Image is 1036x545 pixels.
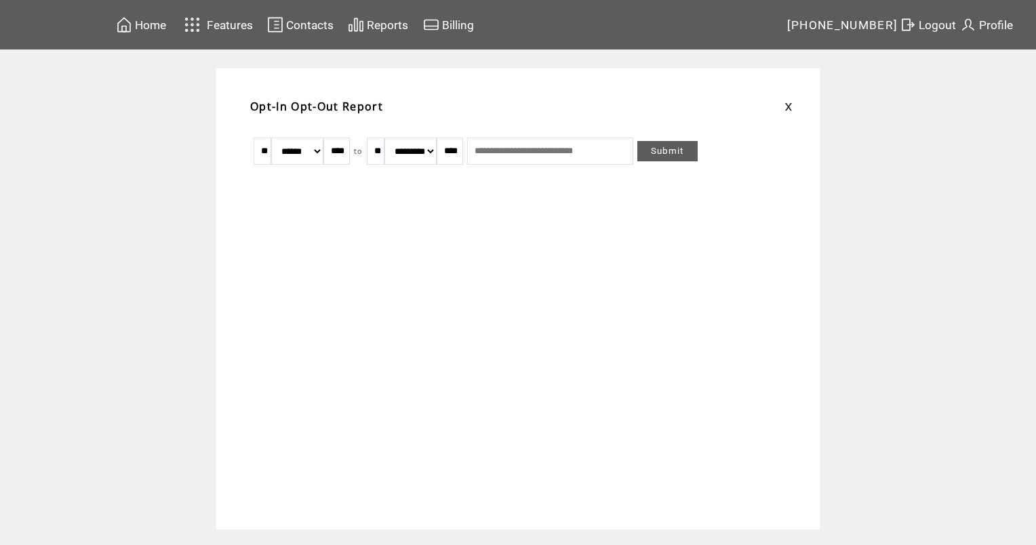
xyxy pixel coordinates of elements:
a: Profile [958,14,1015,35]
span: Profile [979,18,1013,32]
img: chart.svg [348,16,364,33]
img: features.svg [180,14,204,36]
span: Billing [442,18,474,32]
img: contacts.svg [267,16,283,33]
a: Reports [346,14,410,35]
span: Logout [919,18,956,32]
a: Features [178,12,255,38]
span: [PHONE_NUMBER] [787,18,898,32]
span: Opt-In Opt-Out Report [250,99,383,114]
a: Billing [421,14,476,35]
img: profile.svg [960,16,976,33]
span: Contacts [286,18,334,32]
img: creidtcard.svg [423,16,439,33]
span: Reports [367,18,408,32]
span: Features [207,18,253,32]
a: Home [114,14,168,35]
a: Contacts [265,14,336,35]
a: Logout [898,14,958,35]
img: home.svg [116,16,132,33]
a: Submit [637,141,698,161]
span: to [354,146,363,156]
img: exit.svg [900,16,916,33]
span: Home [135,18,166,32]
